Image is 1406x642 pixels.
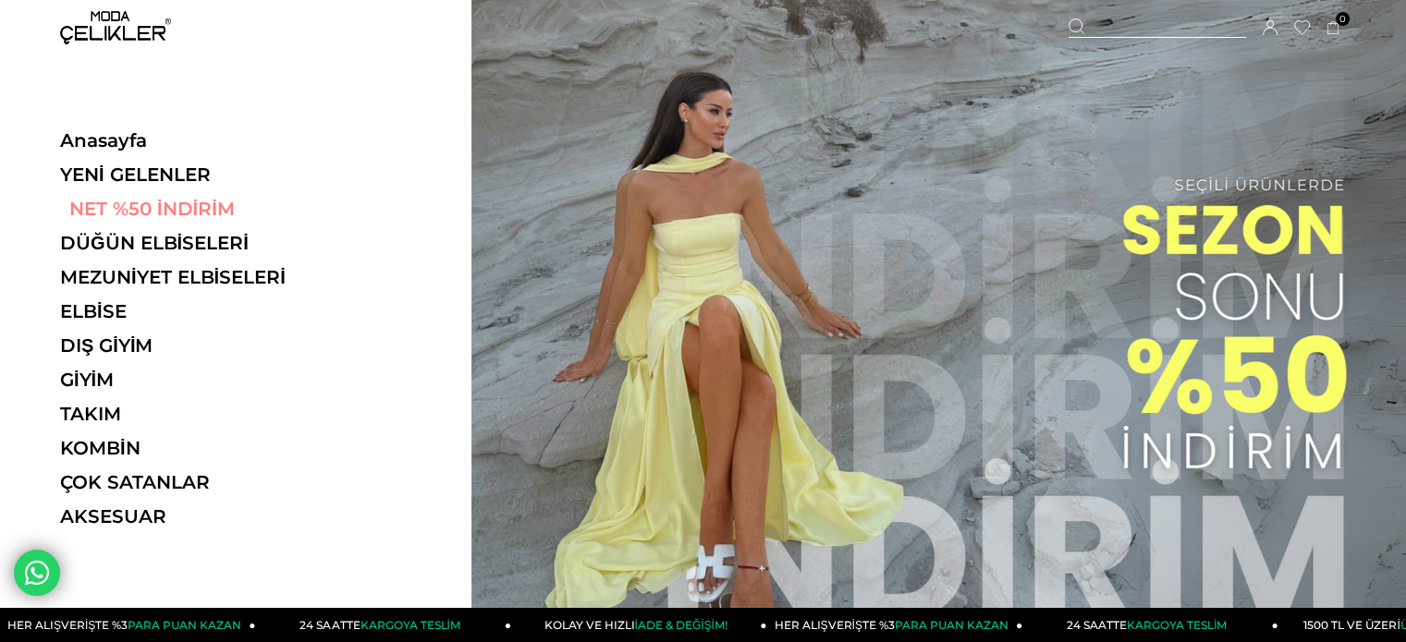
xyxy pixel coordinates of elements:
a: KOLAY VE HIZLIİADE & DEĞİŞİM! [511,608,767,642]
span: PARA PUAN KAZAN [895,618,1009,632]
a: 24 SAATTEKARGOYA TESLİM [1022,608,1278,642]
span: KARGOYA TESLİM [1127,618,1227,632]
a: AKSESUAR [60,505,314,527]
span: 0 [1336,12,1350,26]
a: HER ALIŞVERİŞTE %3PARA PUAN KAZAN [767,608,1023,642]
a: ÇOK SATANLAR [60,471,314,493]
span: PARA PUAN KAZAN [128,618,241,632]
a: DIŞ GİYİM [60,334,314,357]
a: TAKIM [60,403,314,425]
a: KOMBİN [60,437,314,459]
a: 0 [1327,21,1340,35]
a: DÜĞÜN ELBİSELERİ [60,232,314,254]
a: NET %50 İNDİRİM [60,198,314,220]
a: YENİ GELENLER [60,164,314,186]
a: ELBİSE [60,300,314,322]
a: GİYİM [60,369,314,391]
a: 24 SAATTEKARGOYA TESLİM [256,608,512,642]
img: logo [60,11,171,44]
span: İADE & DEĞİŞİM! [634,618,727,632]
span: KARGOYA TESLİM [360,618,459,632]
a: Anasayfa [60,129,314,151]
a: MEZUNİYET ELBİSELERİ [60,266,314,288]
